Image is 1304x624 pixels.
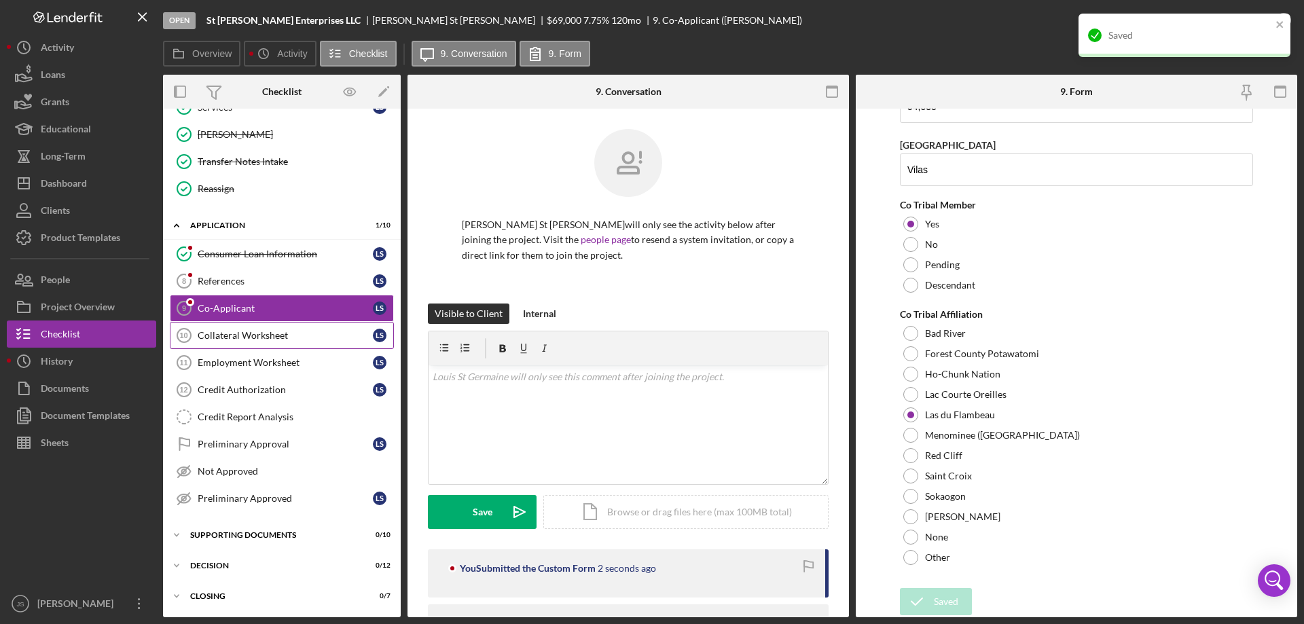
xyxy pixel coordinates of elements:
label: 9. Conversation [441,48,507,59]
a: Long-Term [7,143,156,170]
div: 9. Conversation [596,86,662,97]
a: Preliminary ApprovalLS [170,430,394,458]
label: Descendant [925,280,975,291]
a: 10Collateral WorksheetLS [170,322,394,349]
a: Transfer Notes Intake [170,148,394,175]
label: [GEOGRAPHIC_DATA] [900,139,996,151]
label: Checklist [349,48,388,59]
div: Long-Term [41,143,86,173]
button: Documents [7,375,156,402]
label: Menominee ([GEOGRAPHIC_DATA]) [925,430,1080,441]
tspan: 12 [179,386,187,394]
button: Product Templates [7,224,156,251]
div: Co Tribal Member [900,200,1253,210]
a: Educational [7,115,156,143]
div: Product Templates [41,224,120,255]
div: Co Tribal Affiliation [900,309,1253,320]
div: 1 / 10 [366,221,391,230]
div: Loans [41,61,65,92]
button: Project Overview [7,293,156,320]
div: Not Approved [198,466,393,477]
button: Mark Complete [1187,7,1297,34]
a: Consumer Loan InformationLS [170,240,394,268]
button: Checklist [320,41,397,67]
button: 9. Conversation [412,41,516,67]
label: Lac Courte Oreilles [925,389,1007,400]
text: JS [16,600,24,608]
a: People [7,266,156,293]
button: Visible to Client [428,304,509,324]
tspan: 8 [182,277,186,285]
div: L S [373,356,386,369]
div: [PERSON_NAME] [34,590,122,621]
div: Consumer Loan Information [198,249,373,259]
div: Preliminary Approved [198,493,373,504]
button: Document Templates [7,402,156,429]
div: 9. Form [1060,86,1093,97]
div: History [41,348,73,378]
tspan: 11 [179,359,187,367]
div: Clients [41,197,70,227]
a: [PERSON_NAME] [170,121,394,148]
div: Credit Authorization [198,384,373,395]
a: Reassign [170,175,394,202]
b: St [PERSON_NAME] Enterprises LLC [206,15,361,26]
div: Saved [934,588,958,615]
div: L S [373,247,386,261]
div: Checklist [262,86,302,97]
div: Visible to Client [435,304,503,324]
button: Dashboard [7,170,156,197]
label: Sokaogon [925,491,966,502]
button: Activity [244,41,316,67]
div: Preliminary Approval [198,439,373,449]
a: Sheets [7,429,156,456]
label: Red Cliff [925,450,962,461]
a: Not Approved [170,458,394,485]
tspan: 10 [179,331,187,339]
div: Closing [190,592,357,600]
label: No [925,239,938,250]
button: Save [428,495,537,529]
a: Credit Report Analysis [170,403,394,430]
button: Checklist [7,320,156,348]
label: Other [925,552,950,563]
button: close [1275,19,1285,32]
button: Overview [163,41,240,67]
div: 7.75 % [583,15,609,26]
label: Saint Croix [925,471,972,481]
button: History [7,348,156,375]
div: L S [373,329,386,342]
label: Yes [925,219,939,230]
div: Collateral Worksheet [198,330,373,341]
div: 120 mo [611,15,641,26]
label: Forest County Potawatomi [925,348,1039,359]
a: 12Credit AuthorizationLS [170,376,394,403]
a: Activity [7,34,156,61]
div: Document Templates [41,402,130,433]
div: Documents [41,375,89,405]
div: Activity [41,34,74,65]
div: L S [373,274,386,288]
button: Loans [7,61,156,88]
div: Grants [41,88,69,119]
div: Credit Report Analysis [198,411,393,422]
div: Employment Worksheet [198,357,373,368]
a: Preliminary ApprovedLS [170,485,394,512]
button: 9. Form [520,41,590,67]
a: 8ReferencesLS [170,268,394,295]
button: Grants [7,88,156,115]
div: Transfer Notes Intake [198,156,393,167]
time: 2025-09-19 17:26 [598,563,656,574]
div: Mark Complete [1201,7,1267,34]
label: Ho-Chunk Nation [925,369,1000,380]
button: Clients [7,197,156,224]
div: [PERSON_NAME] [198,129,393,140]
div: 0 / 12 [366,562,391,570]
